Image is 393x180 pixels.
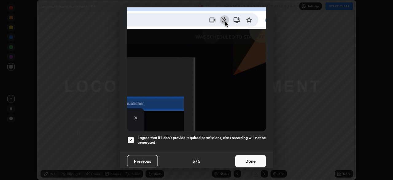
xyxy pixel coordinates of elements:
[127,155,158,167] button: Previous
[138,135,266,145] h5: I agree that if I don't provide required permissions, class recording will not be generated
[193,158,195,164] h4: 5
[198,158,200,164] h4: 5
[235,155,266,167] button: Done
[196,158,197,164] h4: /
